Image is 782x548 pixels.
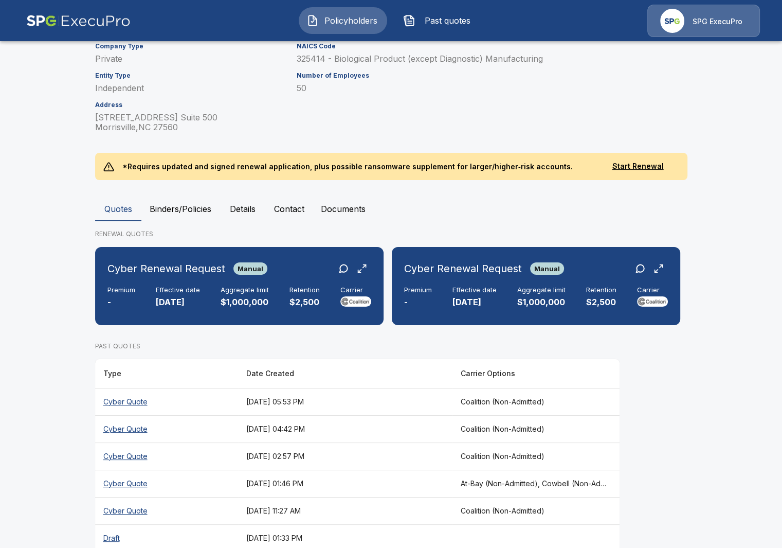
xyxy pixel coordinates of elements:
[95,43,284,50] h6: Company Type
[95,497,238,524] th: Cyber Quote
[220,197,266,221] button: Details
[156,286,200,294] h6: Effective date
[693,16,742,27] p: SPG ExecuPro
[95,388,238,415] th: Cyber Quote
[420,14,476,27] span: Past quotes
[637,296,668,307] img: Carrier
[107,296,135,308] p: -
[95,101,284,109] h6: Address
[452,388,620,415] th: Coalition (Non-Admitted)
[597,157,679,176] button: Start Renewal
[340,286,371,294] h6: Carrier
[95,197,141,221] button: Quotes
[238,359,452,388] th: Date Created
[95,229,687,239] p: RENEWAL QUOTES
[395,7,484,34] button: Past quotes IconPast quotes
[530,264,564,273] span: Manual
[95,113,284,132] p: [STREET_ADDRESS] Suite 500 Morrisville , NC 27560
[323,14,379,27] span: Policyholders
[517,296,566,308] p: $1,000,000
[95,443,238,470] th: Cyber Quote
[238,388,452,415] th: [DATE] 05:53 PM
[107,286,135,294] h6: Premium
[340,296,371,307] img: Carrier
[586,286,616,294] h6: Retention
[647,5,760,37] a: Agency IconSPG ExecuPro
[296,72,586,79] h6: Number of Employees
[313,197,374,221] button: Documents
[306,14,319,27] img: Policyholders Icon
[107,260,225,277] h6: Cyber Renewal Request
[452,470,620,497] th: At-Bay (Non-Admitted), Cowbell (Non-Admitted), Cowbell (Admitted), Corvus Cyber (Non-Admitted), T...
[296,54,586,64] p: 325414 - Biological Product (except Diagnostic) Manufacturing
[238,497,452,524] th: [DATE] 11:27 AM
[452,296,497,308] p: [DATE]
[452,286,497,294] h6: Effective date
[404,260,522,277] h6: Cyber Renewal Request
[586,296,616,308] p: $2,500
[660,9,684,33] img: Agency Icon
[233,264,267,273] span: Manual
[452,497,620,524] th: Coalition (Non-Admitted)
[114,153,581,180] p: *Requires updated and signed renewal application, plus possible ransomware supplement for larger/...
[296,43,586,50] h6: NAICS Code
[238,470,452,497] th: [DATE] 01:46 PM
[95,415,238,443] th: Cyber Quote
[452,443,620,470] th: Coalition (Non-Admitted)
[95,54,284,64] p: Private
[452,359,620,388] th: Carrier Options
[266,197,313,221] button: Contact
[26,5,131,37] img: AA Logo
[238,443,452,470] th: [DATE] 02:57 PM
[141,197,220,221] button: Binders/Policies
[452,415,620,443] th: Coalition (Non-Admitted)
[517,286,566,294] h6: Aggregate limit
[289,296,320,308] p: $2,500
[637,286,668,294] h6: Carrier
[404,286,432,294] h6: Premium
[221,296,269,308] p: $1,000,000
[156,296,200,308] p: [DATE]
[95,72,284,79] h6: Entity Type
[403,14,415,27] img: Past quotes Icon
[95,470,238,497] th: Cyber Quote
[238,415,452,443] th: [DATE] 04:42 PM
[95,359,238,388] th: Type
[299,7,387,34] button: Policyholders IconPolicyholders
[95,342,620,351] p: PAST QUOTES
[296,83,586,93] p: 50
[95,83,284,93] p: Independent
[221,286,269,294] h6: Aggregate limit
[404,296,432,308] p: -
[95,197,687,221] div: policyholder tabs
[289,286,320,294] h6: Retention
